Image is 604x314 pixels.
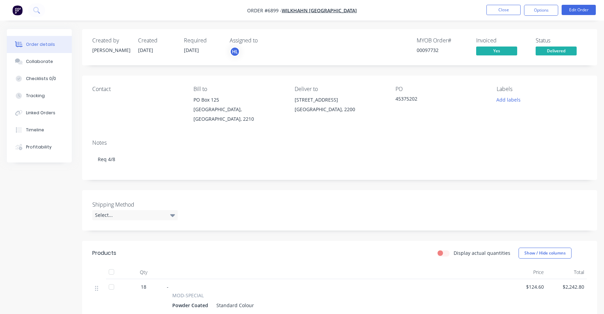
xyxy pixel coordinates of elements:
div: Timeline [26,127,44,133]
button: HL [230,47,240,57]
div: Created by [92,37,130,44]
div: Created [138,37,176,44]
div: Deliver to [295,86,385,92]
button: Close [486,5,521,15]
div: [GEOGRAPHIC_DATA], [GEOGRAPHIC_DATA], 2210 [193,105,284,124]
button: Linked Orders [7,104,72,121]
span: - [167,284,169,290]
div: PO [395,86,486,92]
div: MYOB Order # [417,37,468,44]
span: Yes [476,47,517,55]
span: $124.60 [509,283,544,290]
div: Linked Orders [26,110,55,116]
div: Assigned to [230,37,298,44]
span: [DATE] [138,47,153,53]
div: Checklists 0/0 [26,76,56,82]
div: Select... [92,210,178,220]
label: Display actual quantities [454,249,510,257]
div: Req 4/8 [92,149,587,170]
div: Standard Colour [214,300,254,310]
div: Qty [123,265,164,279]
button: Options [524,5,558,16]
button: Edit Order [562,5,596,15]
label: Shipping Method [92,200,178,209]
div: Total [547,265,587,279]
button: Timeline [7,121,72,139]
div: [STREET_ADDRESS] [295,95,385,105]
button: Order details [7,36,72,53]
div: Profitability [26,144,52,150]
span: 18 [141,283,146,290]
button: Collaborate [7,53,72,70]
div: Products [92,249,116,257]
button: Tracking [7,87,72,104]
div: Tracking [26,93,45,99]
span: Delivered [536,47,577,55]
div: Bill to [193,86,284,92]
div: Order details [26,41,55,48]
button: Add labels [493,95,524,104]
div: [STREET_ADDRESS][GEOGRAPHIC_DATA], 2200 [295,95,385,117]
span: [DATE] [184,47,199,53]
span: $2,242.80 [549,283,585,290]
button: Checklists 0/0 [7,70,72,87]
div: Price [506,265,547,279]
div: Notes [92,140,587,146]
div: PO Box 125 [193,95,284,105]
div: [PERSON_NAME] [92,47,130,54]
span: MOD-SPECIAL [172,292,204,299]
div: Labels [497,86,587,92]
div: Contact [92,86,183,92]
div: Required [184,37,222,44]
div: PO Box 125[GEOGRAPHIC_DATA], [GEOGRAPHIC_DATA], 2210 [193,95,284,124]
div: 00097732 [417,47,468,54]
a: Wilkhahn [GEOGRAPHIC_DATA] [282,7,357,14]
div: Powder Coated [172,300,211,310]
button: Delivered [536,47,577,57]
div: Invoiced [476,37,527,44]
div: 45375202 [395,95,481,105]
div: Status [536,37,587,44]
img: Factory [12,5,23,15]
span: Order #6899 - [247,7,282,14]
button: Profitability [7,139,72,156]
div: Collaborate [26,58,53,65]
button: Show / Hide columns [519,248,572,259]
div: [GEOGRAPHIC_DATA], 2200 [295,105,385,114]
